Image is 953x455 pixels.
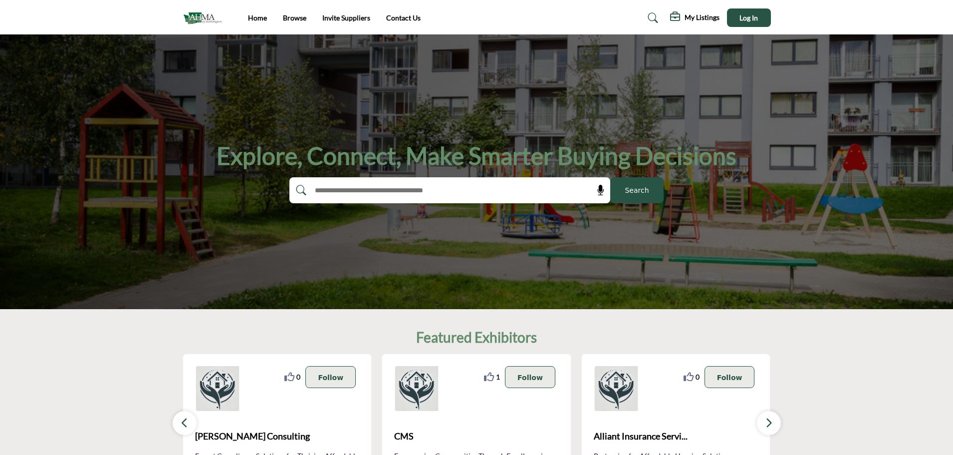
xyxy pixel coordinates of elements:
[217,140,736,171] h1: Explore, Connect, Make Smarter Buying Decisions
[394,366,439,411] img: CMS
[727,8,771,27] button: Log In
[696,372,700,382] span: 0
[505,366,555,388] button: Follow
[705,366,755,388] button: Follow
[594,423,758,450] b: Alliant Insurance Services
[416,329,537,346] h2: Featured Exhibitors
[594,430,758,443] span: Alliant Insurance Servi...
[195,366,240,411] img: Sheila King Consulting
[594,423,758,450] a: Alliant Insurance Servi...
[625,185,649,196] span: Search
[717,372,742,383] p: Follow
[517,372,543,383] p: Follow
[670,12,719,24] div: My Listings
[594,366,639,411] img: Alliant Insurance Services
[394,430,559,443] span: CMS
[496,372,500,382] span: 1
[195,423,360,450] a: [PERSON_NAME] Consulting
[248,13,267,22] a: Home
[195,430,360,443] span: [PERSON_NAME] Consulting
[322,13,370,22] a: Invite Suppliers
[183,9,227,26] img: Site Logo
[386,13,421,22] a: Contact Us
[394,423,559,450] a: CMS
[610,177,664,203] button: Search
[685,13,719,22] h5: My Listings
[739,13,758,22] span: Log In
[296,372,300,382] span: 0
[195,423,360,450] b: Sheila King Consulting
[638,10,665,26] a: Search
[283,13,306,22] a: Browse
[305,366,356,388] button: Follow
[318,372,343,383] p: Follow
